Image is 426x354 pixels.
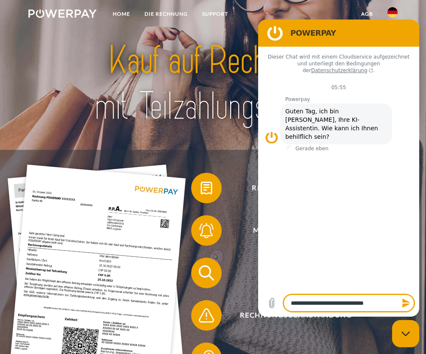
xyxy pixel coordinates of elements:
[191,258,390,288] button: Konto einsehen
[180,298,401,332] a: Rechnungsbeanstandung
[197,264,216,283] img: qb_search.svg
[191,300,390,331] button: Rechnungsbeanstandung
[258,20,419,317] iframe: Messaging-Fenster
[28,9,97,18] img: logo-powerpay-white.svg
[106,6,137,22] a: Home
[195,6,235,22] a: SUPPORT
[197,221,216,240] img: qb_bell.svg
[191,215,390,246] button: Mahnung erhalten?
[180,256,401,290] a: Konto einsehen
[197,179,216,198] img: qb_bill.svg
[66,35,360,131] img: title-powerpay_de.svg
[354,6,380,22] a: agb
[392,320,419,347] iframe: Schaltfläche zum Öffnen des Messaging-Fensters; Konversation läuft
[197,306,216,325] img: qb_warning.svg
[137,6,195,22] a: DIE RECHNUNG
[180,171,401,205] a: Rechnung erhalten?
[387,7,398,17] img: de
[180,214,401,247] a: Mahnung erhalten?
[191,173,390,203] button: Rechnung erhalten?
